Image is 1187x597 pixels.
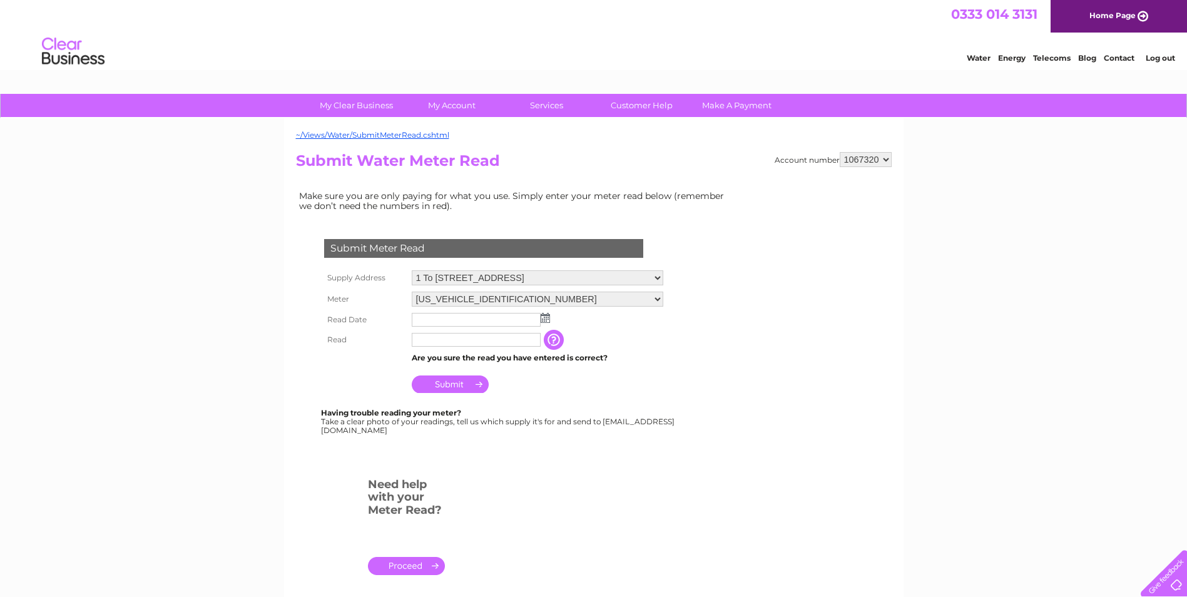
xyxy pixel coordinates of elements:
[298,7,890,61] div: Clear Business is a trading name of Verastar Limited (registered in [GEOGRAPHIC_DATA] No. 3667643...
[495,94,598,117] a: Services
[321,310,409,330] th: Read Date
[296,130,449,140] a: ~/Views/Water/SubmitMeterRead.cshtml
[1146,53,1175,63] a: Log out
[409,350,666,366] td: Are you sure the read you have entered is correct?
[951,6,1037,22] a: 0333 014 3131
[324,239,643,258] div: Submit Meter Read
[305,94,408,117] a: My Clear Business
[412,375,489,393] input: Submit
[321,330,409,350] th: Read
[321,409,676,434] div: Take a clear photo of your readings, tell us which supply it's for and send to [EMAIL_ADDRESS][DO...
[541,313,550,323] img: ...
[1104,53,1134,63] a: Contact
[296,152,892,176] h2: Submit Water Meter Read
[685,94,788,117] a: Make A Payment
[368,476,445,523] h3: Need help with your Meter Read?
[41,33,105,71] img: logo.png
[544,330,566,350] input: Information
[400,94,503,117] a: My Account
[967,53,991,63] a: Water
[1033,53,1071,63] a: Telecoms
[321,267,409,288] th: Supply Address
[368,557,445,575] a: .
[1078,53,1096,63] a: Blog
[321,408,461,417] b: Having trouble reading your meter?
[998,53,1026,63] a: Energy
[296,188,734,214] td: Make sure you are only paying for what you use. Simply enter your meter read below (remember we d...
[775,152,892,167] div: Account number
[590,94,693,117] a: Customer Help
[321,288,409,310] th: Meter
